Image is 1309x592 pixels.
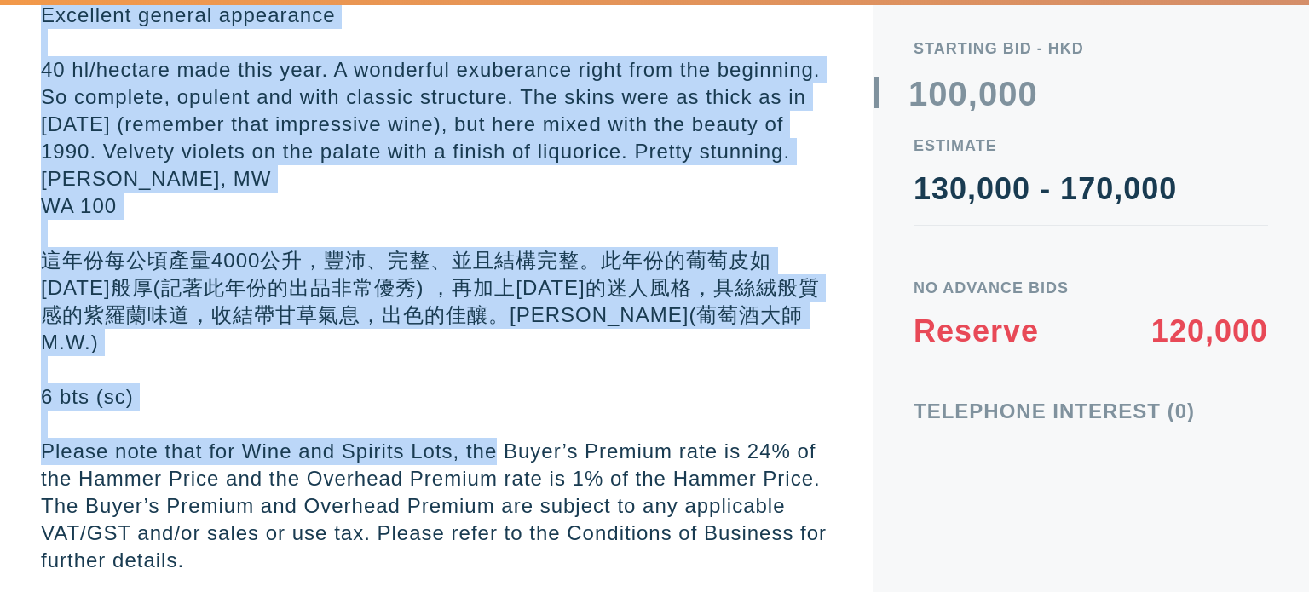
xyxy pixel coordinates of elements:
div: 120,000 [1151,316,1268,347]
div: 0 [949,77,968,111]
div: 1 [908,77,928,111]
p: 40 hl/hectare made this year. A wonderful exuberance right from the beginning. So complete, opule... [41,56,832,193]
div: Telephone Interest (0) [914,401,1268,422]
div: 0 [1018,77,1037,111]
div: 0 [978,77,998,111]
div: Estimate [914,138,1268,153]
div: , [968,77,978,417]
div: 0 [998,77,1018,111]
div: Reserve [914,316,1039,347]
div: 130,000 - 170,000 [914,174,1268,204]
div: No Advance Bids [914,280,1268,296]
p: 6 bts (sc) [41,383,832,411]
em: Excellent general appearance [41,3,336,26]
em: Please note that for Wine and Spirits Lots, the Buyer’s Premium rate is 24% of the Hammer Price a... [41,440,827,572]
p: 這年份每公頃產量4000公升，豐沛、完整、並且結構完整。此年份的葡萄皮如[DATE]般厚(記著此年份的出品非常優秀) ，再加上[DATE]的迷人風格，具絲絨般質感的紫羅蘭味道，收結帶甘草氣息，出... [41,247,832,356]
p: WA 100 [41,193,832,220]
div: 0 [928,77,948,111]
div: Starting Bid - HKD [914,41,1268,56]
